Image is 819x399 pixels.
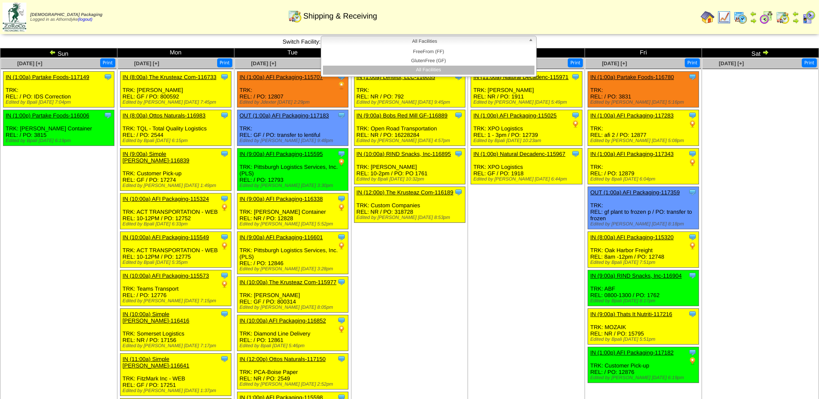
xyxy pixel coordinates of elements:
[590,100,699,105] div: Edited by [PERSON_NAME] [DATE] 5:16pm
[471,110,582,146] div: TRK: XPO Logistics REL: 1 - 3pm / PO: 12739
[220,280,229,288] img: PO
[688,158,697,167] img: PO
[688,111,697,120] img: Tooltip
[357,112,448,119] a: IN (9:00a) Bobs Red Mill GF-116889
[240,343,348,348] div: Edited by Bpali [DATE] 5:46pm
[590,260,699,265] div: Edited by Bpali [DATE] 7:51pm
[237,354,348,389] div: TRK: PCA-Boise Paper REL: NR / PO: 2549
[120,232,231,268] div: TRK: ACT TRANSPORTATION - WEB REL: 10-12PM / PO: 12775
[337,111,346,120] img: Tooltip
[6,74,89,80] a: IN (1:00a) Partake Foods-117149
[792,10,799,17] img: arrowleft.gif
[688,310,697,318] img: Tooltip
[590,74,674,80] a: IN (1:00a) Partake Foods-116780
[590,272,682,279] a: IN (9:00a) RIND Snacks, Inc-116904
[123,151,190,164] a: IN (9:00a) Simple [PERSON_NAME]-116839
[337,158,346,167] img: PO
[323,66,534,75] li: All Facilities
[49,49,56,56] img: arrowleft.gif
[123,234,209,241] a: IN (10:00a) AFI Packaging-115549
[357,100,465,105] div: Edited by [PERSON_NAME] [DATE] 9:45pm
[123,260,231,265] div: Edited by Bpali [DATE] 5:35pm
[123,100,231,105] div: Edited by [PERSON_NAME] [DATE] 7:45pm
[588,270,699,306] div: TRK: ABF REL: 0800-1300 / PO: 1762
[590,222,699,227] div: Edited by [PERSON_NAME] [DATE] 8:18pm
[354,110,465,146] div: TRK: Open Road Transportation REL: NR / PO: 16228284
[237,315,348,351] div: TRK: Diamond Line Delivery REL: / PO: 12861
[123,388,231,393] div: Edited by [PERSON_NAME] [DATE] 1:37pm
[688,73,697,81] img: Tooltip
[337,355,346,363] img: Tooltip
[17,60,42,66] span: [DATE] [+]
[220,149,229,158] img: Tooltip
[120,270,231,306] div: TRK: Teams Transport REL: / PO: 12776
[30,13,102,17] span: [DEMOGRAPHIC_DATA] Packaging
[240,138,348,143] div: Edited by [PERSON_NAME] [DATE] 9:48pm
[234,48,351,58] td: Tue
[688,271,697,280] img: Tooltip
[3,72,114,108] div: TRK: REL: / PO: IDS Correction
[602,60,627,66] a: [DATE] [+]
[237,110,348,146] div: TRK: REL: GF / PO: transfer to lentiful
[688,149,697,158] img: Tooltip
[590,189,680,196] a: OUT (1:00a) AFI Packaging-117359
[100,58,115,67] button: Print
[3,110,114,146] div: TRK: [PERSON_NAME] Container REL: / PO: 3815
[288,9,302,23] img: calendarinout.gif
[685,58,700,67] button: Print
[240,112,329,119] a: OUT (1:00a) AFI Packaging-117183
[240,266,348,272] div: Edited by [PERSON_NAME] [DATE] 3:28pm
[454,111,463,120] img: Tooltip
[104,73,112,81] img: Tooltip
[240,222,348,227] div: Edited by [PERSON_NAME] [DATE] 5:52pm
[590,112,674,119] a: IN (1:00a) AFI Packaging-117283
[237,72,348,108] div: TRK: REL: / PO: 12807
[323,57,534,66] li: GlutenFree (GF)
[220,194,229,203] img: Tooltip
[473,74,568,80] a: IN (11:00a) Natural Decadenc-115971
[123,222,231,227] div: Edited by Bpali [DATE] 6:33pm
[776,10,790,24] img: calendarinout.gif
[688,188,697,196] img: Tooltip
[237,232,348,274] div: TRK: Pittsburgh Logistics Services, Inc. (PLS) REL: / PO: 12846
[337,325,346,333] img: PO
[701,10,715,24] img: home.gif
[337,316,346,325] img: Tooltip
[717,10,731,24] img: line_graph.gif
[220,310,229,318] img: Tooltip
[240,305,348,310] div: Edited by [PERSON_NAME] [DATE] 8:05pm
[588,110,699,146] div: TRK: REL: afi 2 / PO: 12877
[357,74,435,80] a: IN (1:00a) Lentiful, LLC-116035
[104,111,112,120] img: Tooltip
[750,17,757,24] img: arrowright.gif
[454,149,463,158] img: Tooltip
[337,81,346,90] img: PO
[688,348,697,357] img: Tooltip
[240,234,323,241] a: IN (9:00a) AFI Packaging-116601
[240,356,326,362] a: IN (12:00p) Ottos Naturals-117150
[123,196,209,202] a: IN (10:00a) AFI Packaging-115324
[120,193,231,229] div: TRK: ACT TRANSPORTATION - WEB REL: 10-12PM / PO: 12752
[588,149,699,184] div: TRK: REL: / PO: 12879
[323,47,534,57] li: FreeFrom (FF)
[571,111,580,120] img: Tooltip
[237,149,348,191] div: TRK: Pittsburgh Logistics Services, Inc. (PLS) REL: / PO: 12793
[337,278,346,286] img: Tooltip
[120,149,231,191] div: TRK: Customer Pick-up REL: GF / PO: 17274
[792,17,799,24] img: arrowright.gif
[123,356,190,369] a: IN (11:00a) Simple [PERSON_NAME]-116641
[802,10,816,24] img: calendarcustomer.gif
[357,189,454,196] a: IN (12:00p) The Krusteaz Com-116189
[220,203,229,212] img: PO
[220,355,229,363] img: Tooltip
[719,60,744,66] a: [DATE] [+]
[734,10,747,24] img: calendarprod.gif
[802,58,817,67] button: Print
[120,110,231,146] div: TRK: TQL - Total Quality Logistics REL: / PO: 2544
[220,111,229,120] img: Tooltip
[240,74,323,80] a: IN (1:00a) AFI Packaging-115707
[220,241,229,250] img: PO
[123,112,206,119] a: IN (8:00a) Ottos Naturals-116983
[240,196,323,202] a: IN (9:00a) AFI Packaging-116338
